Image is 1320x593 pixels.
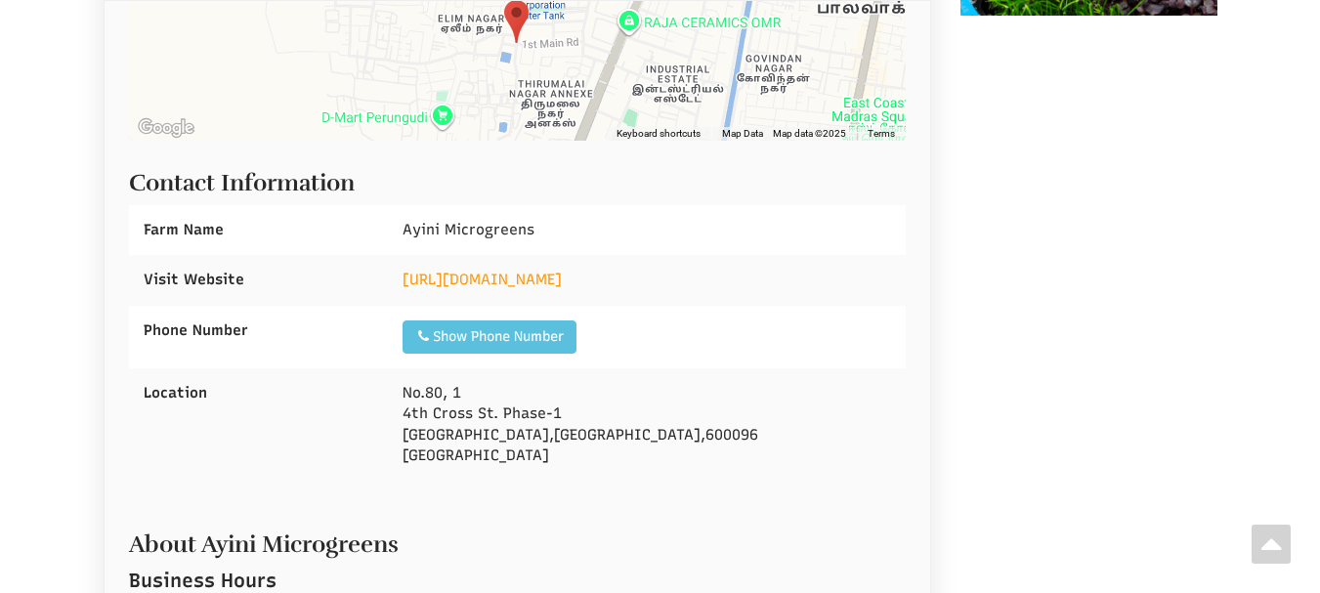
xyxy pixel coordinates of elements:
[722,127,763,141] button: Map Data
[129,569,277,592] span: Business Hours
[554,426,701,444] span: [GEOGRAPHIC_DATA]
[403,384,461,402] span: No.80, 1
[129,255,388,305] div: Visit Website
[129,522,907,557] h2: About Ayini Microgreens
[403,271,562,288] a: [URL][DOMAIN_NAME]
[415,327,564,347] div: Show Phone Number
[403,221,534,238] span: Ayini Microgreens
[129,160,907,195] h2: Contact Information
[705,426,758,444] span: 600096
[403,426,549,444] span: [GEOGRAPHIC_DATA]
[129,368,388,418] div: Location
[617,127,701,141] button: Keyboard shortcuts
[868,127,895,141] a: Terms (opens in new tab)
[388,368,906,482] div: 4th Cross St. Phase-1 , , [GEOGRAPHIC_DATA]
[129,205,388,255] div: Farm Name
[773,127,846,141] span: Map data ©2025
[129,306,388,356] div: Phone Number
[134,115,198,141] a: Open this area in Google Maps (opens a new window)
[134,115,198,141] img: Google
